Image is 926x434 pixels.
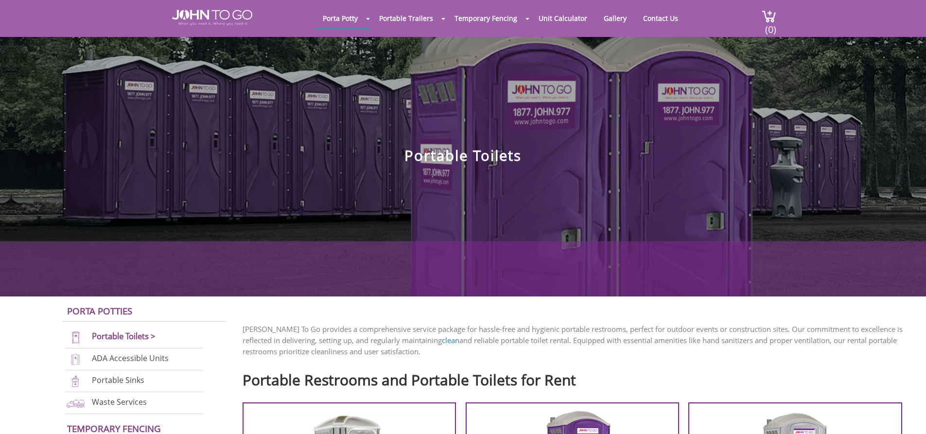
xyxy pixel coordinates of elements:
img: portable-sinks-new.png [65,375,86,388]
img: ADA-units-new.png [65,353,86,366]
img: waste-services-new.png [65,397,86,410]
a: Portable Sinks [92,375,144,385]
button: Live Chat [887,395,926,434]
a: Portable Toilets > [92,330,156,342]
a: Contact Us [636,9,685,28]
a: Porta Potties [67,305,132,317]
a: Temporary Fencing [447,9,524,28]
a: Unit Calculator [531,9,594,28]
a: Portable Trailers [372,9,440,28]
img: JOHN to go [172,10,252,25]
p: [PERSON_NAME] To Go provides a comprehensive service package for hassle-free and hygienic portabl... [243,324,911,357]
img: cart a [762,10,776,23]
a: Porta Potty [315,9,365,28]
h2: Portable Restrooms and Portable Toilets for Rent [243,367,911,388]
a: Waste Services [92,397,147,407]
a: clean [442,335,459,345]
span: (0) [765,15,776,36]
a: Gallery [596,9,634,28]
img: portable-toilets-new.png [65,331,86,344]
a: ADA Accessible Units [92,353,169,364]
